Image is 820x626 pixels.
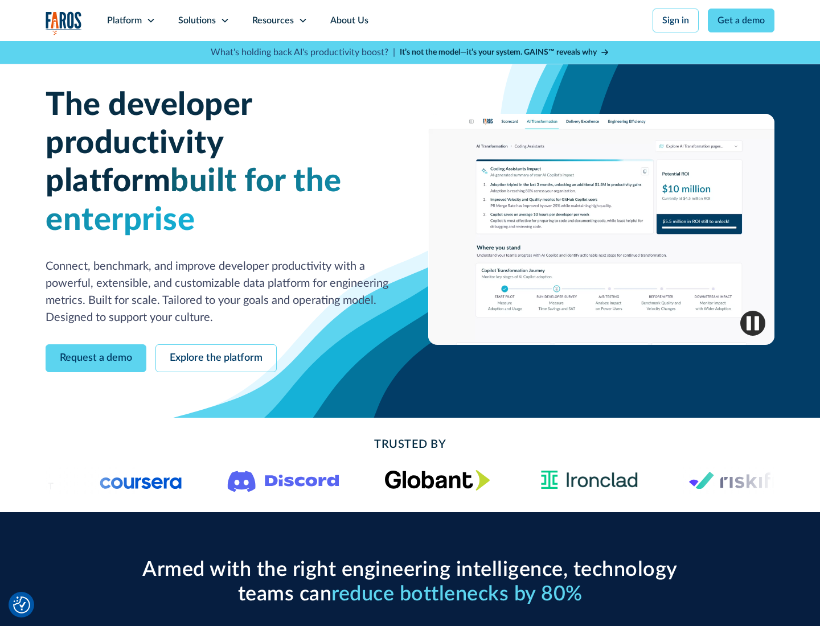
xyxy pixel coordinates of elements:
img: Pause video [740,311,765,336]
img: Logo of the online learning platform Coursera. [100,471,182,489]
strong: It’s not the model—it’s your system. GAINS™ reveals why [400,48,597,56]
button: Cookie Settings [13,596,30,613]
h2: Trusted By [137,436,683,453]
div: Platform [107,14,142,27]
a: Get a demo [708,9,774,32]
a: home [46,11,82,35]
a: It’s not the model—it’s your system. GAINS™ reveals why [400,47,609,59]
img: Logo of the communication platform Discord. [227,468,339,492]
div: Solutions [178,14,216,27]
img: Logo of the analytics and reporting company Faros. [46,11,82,35]
p: What's holding back AI's productivity boost? | [211,46,395,59]
img: Globant's logo [384,469,490,491]
span: reduce bottlenecks by 80% [331,584,583,604]
h1: The developer productivity platform [46,87,392,240]
div: Resources [252,14,294,27]
h2: Armed with the right engineering intelligence, technology teams can [137,558,683,607]
span: built for the enterprise [46,166,342,236]
a: Explore the platform [155,344,277,372]
a: Sign in [653,9,699,32]
a: Request a demo [46,344,146,372]
img: Ironclad Logo [535,467,643,494]
img: Revisit consent button [13,596,30,613]
p: Connect, benchmark, and improve developer productivity with a powerful, extensible, and customiza... [46,258,392,326]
